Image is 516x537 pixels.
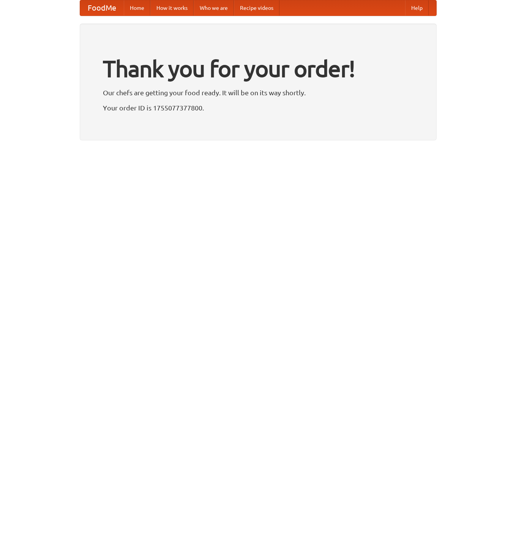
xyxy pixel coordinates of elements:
h1: Thank you for your order! [103,50,413,87]
a: Who we are [194,0,234,16]
a: Home [124,0,150,16]
p: Our chefs are getting your food ready. It will be on its way shortly. [103,87,413,98]
a: FoodMe [80,0,124,16]
p: Your order ID is 1755077377800. [103,102,413,113]
a: Help [405,0,429,16]
a: How it works [150,0,194,16]
a: Recipe videos [234,0,279,16]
